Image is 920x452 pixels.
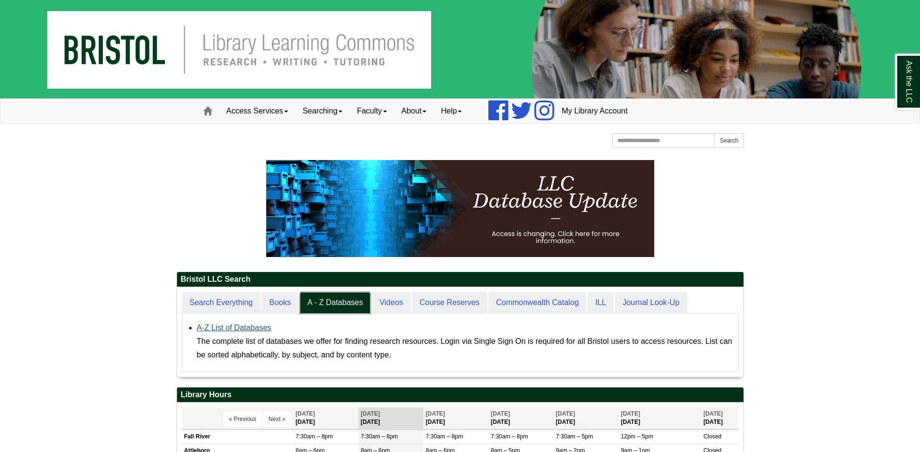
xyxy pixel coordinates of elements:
h2: Library Hours [177,387,743,403]
a: Access Services [219,99,295,123]
span: [DATE] [703,410,723,417]
span: 7:30am – 5pm [556,433,593,440]
img: HTML tutorial [266,160,654,257]
th: [DATE] [488,407,553,429]
a: Help [434,99,469,123]
a: Search Everything [182,292,261,314]
span: 7:30am – 8pm [426,433,463,440]
div: The complete list of databases we offer for finding research resources. Login via Single Sign On ... [197,335,733,362]
button: « Previous [224,412,262,426]
a: Faculty [350,99,394,123]
th: [DATE] [618,407,701,429]
a: Commonwealth Catalog [488,292,587,314]
td: Fall River [182,430,293,444]
span: 7:30am – 8pm [491,433,528,440]
span: [DATE] [296,410,315,417]
a: Course Reserves [412,292,487,314]
span: 7:30am – 8pm [296,433,333,440]
span: 12pm – 5pm [621,433,653,440]
th: [DATE] [553,407,618,429]
span: [DATE] [361,410,380,417]
button: Search [714,133,743,148]
a: Journal Look-Up [615,292,687,314]
a: A - Z Databases [300,292,371,314]
a: Searching [295,99,350,123]
span: [DATE] [621,410,640,417]
span: [DATE] [426,410,445,417]
th: [DATE] [293,407,358,429]
a: Videos [371,292,411,314]
a: ILL [587,292,613,314]
span: 7:30am – 8pm [361,433,398,440]
th: [DATE] [701,407,738,429]
span: [DATE] [556,410,575,417]
th: [DATE] [423,407,488,429]
a: My Library Account [554,99,635,123]
a: A-Z List of Databases [197,323,272,332]
span: Closed [703,433,721,440]
span: [DATE] [491,410,510,417]
th: [DATE] [358,407,423,429]
button: Next » [263,412,291,426]
a: About [394,99,434,123]
h2: Bristol LLC Search [177,272,743,287]
a: Books [261,292,298,314]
